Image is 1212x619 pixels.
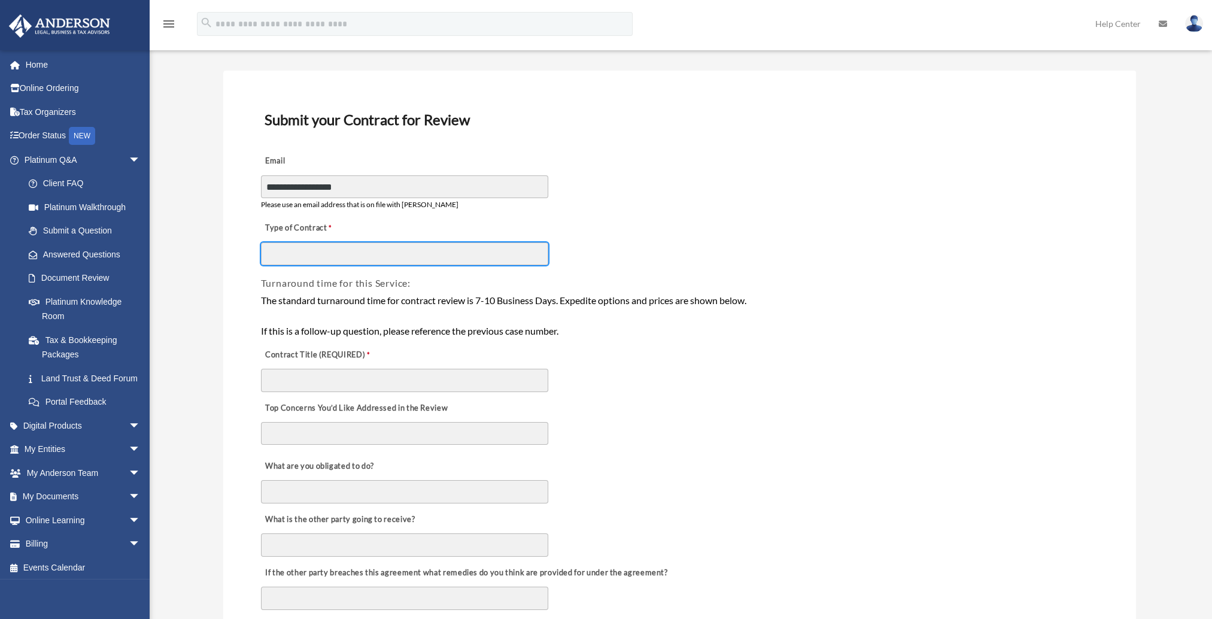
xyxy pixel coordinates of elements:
[261,293,1098,339] div: The standard turnaround time for contract review is 7-10 Business Days. Expedite options and pric...
[8,556,159,579] a: Events Calendar
[260,107,1099,132] h3: Submit your Contract for Review
[8,100,159,124] a: Tax Organizers
[17,328,159,366] a: Tax & Bookkeeping Packages
[261,277,411,289] span: Turnaround time for this Service:
[162,21,176,31] a: menu
[1185,15,1203,32] img: User Pic
[129,532,153,557] span: arrow_drop_down
[5,14,114,38] img: Anderson Advisors Platinum Portal
[8,461,159,485] a: My Anderson Teamarrow_drop_down
[69,127,95,145] div: NEW
[129,438,153,462] span: arrow_drop_down
[261,200,458,209] span: Please use an email address that is on file with [PERSON_NAME]
[129,508,153,533] span: arrow_drop_down
[129,414,153,438] span: arrow_drop_down
[8,438,159,462] a: My Entitiesarrow_drop_down
[261,400,451,417] label: Top Concerns You’d Like Addressed in the Review
[17,219,159,243] a: Submit a Question
[17,390,159,414] a: Portal Feedback
[261,565,671,581] label: If the other party breaches this agreement what remedies do you think are provided for under the ...
[261,153,381,170] label: Email
[8,532,159,556] a: Billingarrow_drop_down
[200,16,213,29] i: search
[261,347,381,363] label: Contract Title (REQUIRED)
[17,266,153,290] a: Document Review
[261,511,418,528] label: What is the other party going to receive?
[8,53,159,77] a: Home
[8,508,159,532] a: Online Learningarrow_drop_down
[8,485,159,509] a: My Documentsarrow_drop_down
[17,366,159,390] a: Land Trust & Deed Forum
[261,220,381,237] label: Type of Contract
[162,17,176,31] i: menu
[17,172,159,196] a: Client FAQ
[8,124,159,148] a: Order StatusNEW
[8,414,159,438] a: Digital Productsarrow_drop_down
[17,195,159,219] a: Platinum Walkthrough
[17,242,159,266] a: Answered Questions
[8,148,159,172] a: Platinum Q&Aarrow_drop_down
[17,290,159,328] a: Platinum Knowledge Room
[261,458,381,475] label: What are you obligated to do?
[8,77,159,101] a: Online Ordering
[129,148,153,172] span: arrow_drop_down
[129,461,153,486] span: arrow_drop_down
[129,485,153,509] span: arrow_drop_down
